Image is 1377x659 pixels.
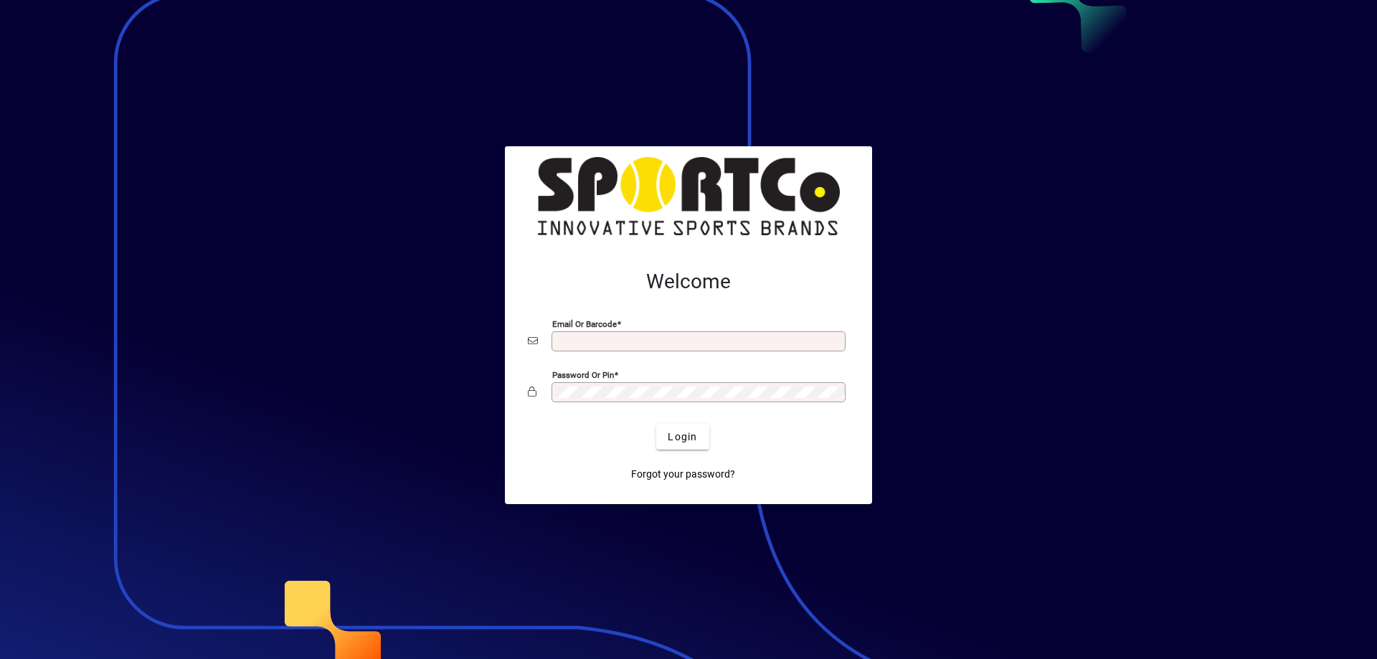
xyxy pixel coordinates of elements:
[668,430,697,445] span: Login
[625,461,741,487] a: Forgot your password?
[656,424,709,450] button: Login
[552,370,614,380] mat-label: Password or Pin
[631,467,735,482] span: Forgot your password?
[528,270,849,294] h2: Welcome
[552,319,617,329] mat-label: Email or Barcode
